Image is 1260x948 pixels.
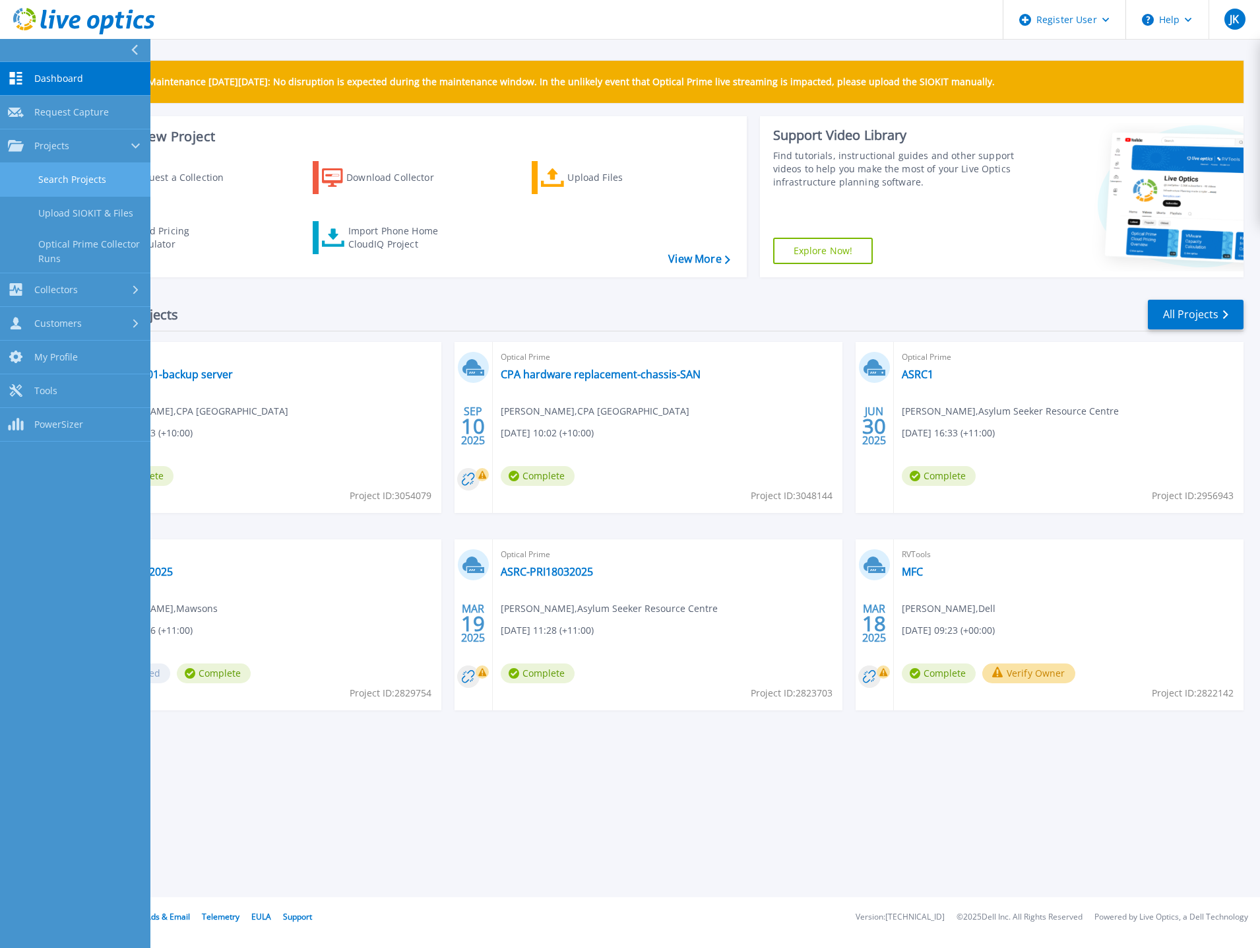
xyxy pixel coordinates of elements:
[34,351,78,363] span: My Profile
[862,402,887,450] div: JUN 2025
[1152,489,1234,503] span: Project ID: 2956943
[131,164,237,191] div: Request a Collection
[346,164,452,191] div: Download Collector
[902,663,976,683] span: Complete
[532,161,679,194] a: Upload Files
[202,911,239,922] a: Telemetry
[501,547,835,562] span: Optical Prime
[98,77,995,87] p: Scheduled Maintenance [DATE][DATE]: No disruption is expected during the maintenance window. In t...
[773,149,1020,189] div: Find tutorials, instructional guides and other support videos to help you make the most of your L...
[501,565,593,578] a: ASRC-PRI18032025
[1148,300,1244,329] a: All Projects
[283,911,312,922] a: Support
[501,601,718,616] span: [PERSON_NAME] , Asylum Seeker Resource Centre
[251,911,271,922] a: EULA
[501,368,701,381] a: CPA hardware replacement-chassis-SAN
[1152,686,1234,700] span: Project ID: 2822142
[902,368,933,381] a: ASRC1
[94,129,730,144] h3: Start a New Project
[94,221,241,254] a: Cloud Pricing Calculator
[350,686,431,700] span: Project ID: 2829754
[773,238,873,264] a: Explore Now!
[348,224,451,251] div: Import Phone Home CloudIQ Project
[146,911,190,922] a: Ads & Email
[177,663,251,683] span: Complete
[501,466,575,486] span: Complete
[34,419,83,430] span: PowerSizer
[460,599,486,648] div: MAR 2025
[34,73,83,85] span: Dashboard
[902,404,1119,419] span: [PERSON_NAME] , Asylum Seeker Resource Centre
[751,489,833,503] span: Project ID: 3048144
[501,623,594,638] span: [DATE] 11:28 (+11:00)
[902,350,1236,364] span: Optical Prime
[902,565,923,578] a: MFC
[34,318,82,329] span: Customers
[862,599,887,648] div: MAR 2025
[461,618,485,629] span: 19
[773,127,1020,144] div: Support Video Library
[902,623,995,638] span: [DATE] 09:23 (+00:00)
[902,426,995,440] span: [DATE] 16:33 (+11:00)
[862,618,886,629] span: 18
[501,426,594,440] span: [DATE] 10:02 (+10:00)
[100,368,233,381] a: Melbckp001-backup server
[34,284,78,296] span: Collectors
[1094,913,1248,922] li: Powered by Live Optics, a Dell Technology
[100,601,218,616] span: [PERSON_NAME] , Mawsons
[34,106,109,118] span: Request Capture
[34,140,69,152] span: Projects
[902,466,976,486] span: Complete
[461,421,485,432] span: 10
[350,489,431,503] span: Project ID: 3054079
[460,402,486,450] div: SEP 2025
[313,161,460,194] a: Download Collector
[668,253,730,265] a: View More
[501,663,575,683] span: Complete
[100,350,433,364] span: Optical Prime
[501,404,689,419] span: [PERSON_NAME] , CPA [GEOGRAPHIC_DATA]
[94,161,241,194] a: Request a Collection
[1230,14,1239,24] span: JK
[100,404,288,419] span: [PERSON_NAME] , CPA [GEOGRAPHIC_DATA]
[902,601,995,616] span: [PERSON_NAME] , Dell
[982,663,1075,683] button: Verify Owner
[34,385,57,397] span: Tools
[862,421,886,432] span: 30
[957,913,1083,922] li: © 2025 Dell Inc. All Rights Reserved
[751,686,833,700] span: Project ID: 2823703
[856,913,945,922] li: Version: [TECHNICAL_ID]
[567,164,673,191] div: Upload Files
[100,547,433,562] span: Optical Prime
[902,547,1236,562] span: RVTools
[129,224,235,251] div: Cloud Pricing Calculator
[501,350,835,364] span: Optical Prime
